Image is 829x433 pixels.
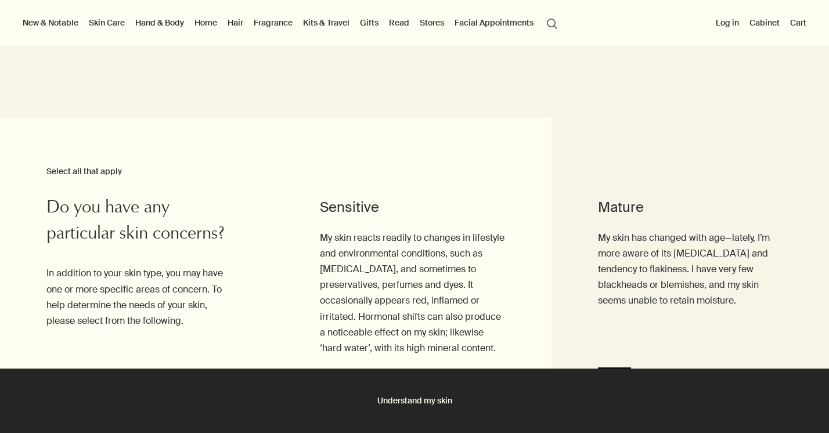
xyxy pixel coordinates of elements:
p: My skin has changed with age—lately, I’m more aware of its [MEDICAL_DATA] and tendency to flakine... [598,230,783,309]
p: In addition to your skin type, you may have one or more specific areas of concern. To help determ... [46,265,227,329]
a: Hair [225,15,246,30]
button: Open search [542,12,563,34]
a: Skin Care [86,15,127,30]
a: Fragrance [251,15,295,30]
span: Select all that apply [46,166,122,176]
h1: Do you have any particular skin concerns? [46,196,227,248]
button: New & Notable [20,15,81,30]
a: Read [387,15,412,30]
p: My skin reacts readily to changes in lifestyle and environmental conditions, such as [MEDICAL_DAT... [320,230,504,356]
h2: Mature [598,202,783,212]
h2: Sensitive [320,202,504,212]
a: Cabinet [747,15,782,30]
button: Log in [713,15,741,30]
button: Cart [788,15,809,30]
a: Home [192,15,219,30]
a: Kits & Travel [301,15,352,30]
a: Facial Appointments [452,15,536,30]
a: Gifts [358,15,381,30]
button: Stores [417,15,446,30]
a: Hand & Body [133,15,186,30]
